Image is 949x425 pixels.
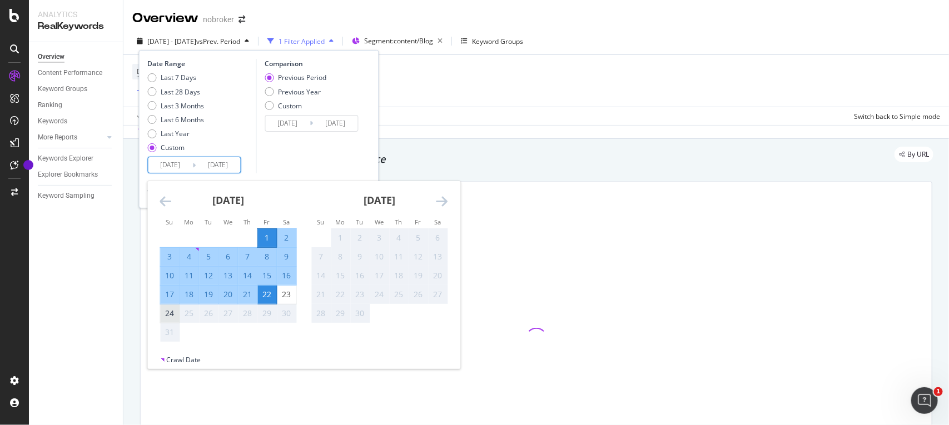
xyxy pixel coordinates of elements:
[219,270,238,281] div: 13
[161,101,205,111] div: Last 3 Months
[331,247,350,266] td: Not available. Monday, September 8, 2025
[38,9,114,20] div: Analytics
[244,218,251,226] small: Th
[38,153,115,164] a: Keywords Explorer
[409,251,428,262] div: 12
[351,308,370,319] div: 30
[137,67,158,76] span: Device
[196,157,241,173] input: End Date
[239,289,257,300] div: 21
[38,20,114,33] div: RealKeywords
[428,228,448,247] td: Not available. Saturday, September 6, 2025
[258,251,277,262] div: 8
[38,83,87,95] div: Keyword Groups
[257,228,277,247] td: Selected as start date. Friday, August 1, 2025
[311,285,331,304] td: Not available. Sunday, September 21, 2025
[331,270,350,281] div: 15
[203,14,234,25] div: nobroker
[257,247,277,266] td: Selected. Friday, August 8, 2025
[38,169,98,181] div: Explorer Bookmarks
[428,247,448,266] td: Not available. Saturday, September 13, 2025
[219,308,238,319] div: 27
[278,73,326,82] div: Previous Period
[277,270,296,281] div: 16
[38,190,115,202] a: Keyword Sampling
[409,270,428,281] div: 19
[409,247,428,266] td: Not available. Friday, September 12, 2025
[429,289,448,300] div: 27
[239,251,257,262] div: 7
[263,32,338,50] button: 1 Filter Applied
[196,37,240,46] span: vs Prev. Period
[336,218,345,226] small: Mo
[160,304,180,323] td: Choose Sunday, August 24, 2025 as your check-out date. It’s available.
[311,266,331,285] td: Not available. Sunday, September 14, 2025
[277,266,296,285] td: Selected. Saturday, August 16, 2025
[38,132,104,143] a: More Reports
[161,289,180,300] div: 17
[205,218,212,226] small: Tu
[218,285,238,304] td: Selected. Wednesday, August 20, 2025
[312,308,331,319] div: 28
[132,32,254,50] button: [DATE] - [DATE]vsPrev. Period
[148,143,205,152] div: Custom
[219,251,238,262] div: 6
[370,289,389,300] div: 24
[429,270,448,281] div: 20
[161,251,180,262] div: 3
[200,270,218,281] div: 12
[148,129,205,138] div: Last Year
[23,160,33,170] div: Tooltip anchor
[347,32,447,50] button: Segment:content/Blog
[409,289,428,300] div: 26
[370,270,389,281] div: 17
[849,107,940,125] button: Switch back to Simple mode
[356,218,364,226] small: Tu
[199,285,218,304] td: Selected. Tuesday, August 19, 2025
[238,247,257,266] td: Selected. Thursday, August 7, 2025
[160,285,180,304] td: Selected. Sunday, August 17, 2025
[375,218,384,226] small: We
[415,218,421,226] small: Fr
[199,266,218,285] td: Selected. Tuesday, August 12, 2025
[331,308,350,319] div: 29
[390,270,409,281] div: 18
[370,232,389,243] div: 3
[351,232,370,243] div: 2
[200,308,218,319] div: 26
[370,266,389,285] td: Not available. Wednesday, September 17, 2025
[390,289,409,300] div: 25
[223,218,232,226] small: We
[317,218,325,226] small: Su
[212,193,244,207] strong: [DATE]
[38,67,115,79] a: Content Performance
[148,115,205,124] div: Last 6 Months
[265,73,326,82] div: Previous Period
[350,266,370,285] td: Not available. Tuesday, September 16, 2025
[199,304,218,323] td: Not available. Tuesday, August 26, 2025
[161,143,185,152] div: Custom
[200,289,218,300] div: 19
[283,218,290,226] small: Sa
[257,304,277,323] td: Not available. Friday, August 29, 2025
[218,266,238,285] td: Selected. Wednesday, August 13, 2025
[278,101,302,111] div: Custom
[132,84,177,98] button: Add Filter
[351,270,370,281] div: 16
[200,251,218,262] div: 5
[38,116,115,127] a: Keywords
[429,251,448,262] div: 13
[161,308,180,319] div: 24
[180,247,199,266] td: Selected. Monday, August 4, 2025
[160,266,180,285] td: Selected. Sunday, August 10, 2025
[38,99,115,111] a: Ranking
[350,228,370,247] td: Not available. Tuesday, September 2, 2025
[238,285,257,304] td: Selected. Thursday, August 21, 2025
[239,308,257,319] div: 28
[331,289,350,300] div: 22
[351,251,370,262] div: 9
[180,308,199,319] div: 25
[148,73,205,82] div: Last 7 Days
[277,251,296,262] div: 9
[277,289,296,300] div: 23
